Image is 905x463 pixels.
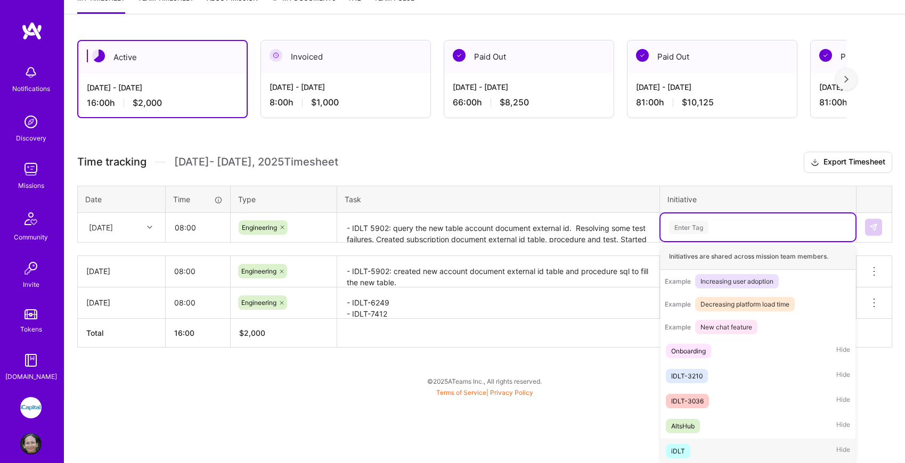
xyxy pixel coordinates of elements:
span: Example [665,277,691,285]
a: User Avatar [18,433,44,454]
span: Hide [836,419,850,433]
div: [DATE] - [DATE] [636,81,788,93]
div: Time [173,194,223,205]
span: Engineering [242,224,277,231]
img: teamwork [20,159,42,180]
a: Privacy Policy [490,388,533,396]
textarea: - IDLT-5902: created new account document external id table and procedure sql to fill the new table. [338,257,658,286]
span: $1,000 [311,97,339,108]
div: Initiatives are shared across mission team members. [661,243,855,270]
div: Missions [18,180,44,191]
img: Invoiced [270,49,282,62]
span: $2,000 [133,97,162,109]
th: 16:00 [166,318,231,347]
div: Enter Tag [669,219,708,236]
div: [DATE] [89,222,113,233]
th: Type [231,186,337,212]
div: [DATE] [86,297,157,308]
span: Decreasing platform load time [695,297,795,311]
i: icon Download [811,157,819,168]
img: iCapital: Build and maintain RESTful API [20,397,42,418]
div: Invoiced [261,40,430,73]
span: $ 2,000 [239,328,265,337]
div: Active [78,41,247,73]
textarea: - IDLT 5902: query the new table account document external id. Resolving some test failures. Crea... [338,214,658,242]
div: Notifications [12,83,50,94]
span: Hide [836,394,850,408]
button: Export Timesheet [804,152,892,173]
div: Initiative [667,194,849,205]
div: Discovery [16,133,46,144]
span: [DATE] - [DATE] , 2025 Timesheet [174,155,338,169]
a: Terms of Service [436,388,486,396]
span: Engineering [241,299,276,307]
img: Paid Out [453,49,466,62]
img: Paid Out [636,49,649,62]
img: discovery [20,111,42,133]
div: [DOMAIN_NAME] [5,371,57,382]
span: $8,250 [500,97,529,108]
img: Submit [869,223,878,231]
img: Community [18,206,44,231]
span: Hide [836,369,850,383]
a: iCapital: Build and maintain RESTful API [18,397,44,418]
input: HH:MM [166,288,230,317]
img: tokens [25,309,37,319]
div: [DATE] - [DATE] [87,82,238,93]
div: Paid Out [444,40,614,73]
th: Date [78,186,166,212]
img: bell [20,62,42,83]
div: Paid Out [627,40,797,73]
span: Example [665,300,691,308]
span: Time tracking [77,155,146,169]
span: Hide [836,444,850,458]
span: Hide [836,344,850,358]
input: HH:MM [166,257,230,285]
div: IDLT-3036 [671,395,704,407]
div: 16:00 h [87,97,238,109]
span: | [436,388,533,396]
textarea: - IDLT-6249 - IDLT-7412 [338,288,658,318]
div: AltsHub [671,420,695,432]
div: IDLT-3210 [671,370,703,382]
div: Tokens [20,324,42,335]
input: HH:MM [166,213,230,242]
img: Invite [20,258,42,279]
img: Paid Out [819,49,832,62]
img: Active [92,49,105,62]
i: icon Chevron [147,225,152,230]
span: $10,125 [682,97,714,108]
img: User Avatar [20,433,42,454]
th: Task [337,186,660,212]
div: 8:00 h [270,97,422,108]
div: iDLT [671,445,685,457]
th: Total [78,318,166,347]
div: [DATE] - [DATE] [270,81,422,93]
div: 66:00 h [453,97,605,108]
div: © 2025 ATeams Inc., All rights reserved. [64,368,905,394]
span: New chat feature [695,320,757,334]
img: logo [21,21,43,40]
img: guide book [20,350,42,371]
div: [DATE] - [DATE] [453,81,605,93]
span: Engineering [241,267,276,275]
div: Community [14,231,48,243]
span: Increasing user adoption [695,274,779,288]
div: Invite [23,279,39,290]
div: Onboarding [671,345,706,357]
div: 81:00 h [636,97,788,108]
span: Example [665,323,691,331]
img: right [844,76,849,83]
div: [DATE] [86,266,157,277]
